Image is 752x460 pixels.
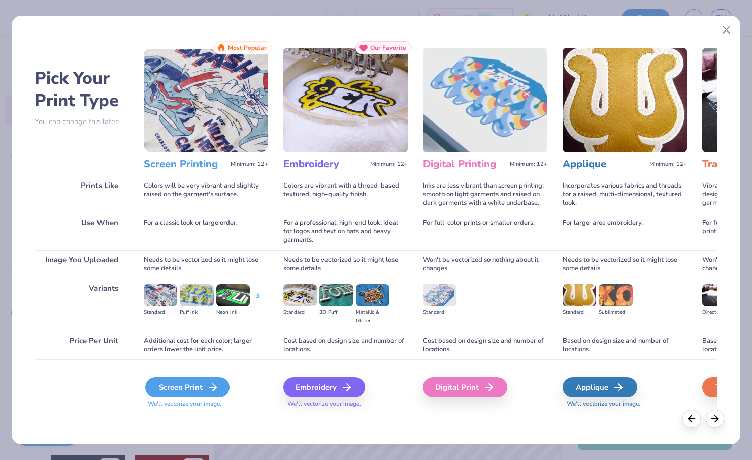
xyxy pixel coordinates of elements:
div: 3D Puff [319,308,353,317]
h2: Pick Your Print Type [35,67,128,112]
img: 3D Puff [319,284,353,306]
span: Most Popular [228,44,267,51]
div: Inks are less vibrant than screen printing; smooth on light garments and raised on dark garments ... [423,176,547,213]
div: For full-color prints or smaller orders. [423,213,547,250]
div: Sublimated [599,308,632,317]
h3: Applique [563,158,645,171]
h3: Screen Printing [144,158,226,171]
div: Cost based on design size and number of locations. [423,331,547,359]
div: Needs to be vectorized so it might lose some details [283,250,408,279]
img: Standard [283,284,317,306]
div: Price Per Unit [35,331,128,359]
span: We'll vectorize your image. [144,400,268,408]
p: You can change this later. [35,117,128,126]
div: Screen Print [145,377,230,397]
div: Based on design size and number of locations. [563,331,687,359]
div: Direct-to-film [702,308,736,317]
img: Screen Printing [144,48,268,152]
div: Standard [283,308,317,317]
span: Minimum: 12+ [370,161,408,168]
button: Close [717,20,736,40]
h3: Embroidery [283,158,366,171]
h3: Digital Printing [423,158,506,171]
span: Our Favorite [370,44,406,51]
img: Embroidery [283,48,408,152]
div: Incorporates various fabrics and threads for a raised, multi-dimensional, textured look. [563,176,687,213]
img: Digital Printing [423,48,547,152]
div: Colors will be very vibrant and slightly raised on the garment's surface. [144,176,268,213]
div: Additional cost for each color; larger orders lower the unit price. [144,331,268,359]
div: For a classic look or large order. [144,213,268,250]
img: Applique [563,48,687,152]
div: Colors are vibrant with a thread-based textured, high-quality finish. [283,176,408,213]
div: Puff Ink [180,308,213,317]
span: Minimum: 12+ [649,161,687,168]
img: Standard [563,284,596,306]
img: Standard [423,284,456,306]
div: Won't be vectorized so nothing about it changes [423,250,547,279]
div: Needs to be vectorized so it might lose some details [144,250,268,279]
div: + 3 [252,292,259,309]
div: Prints Like [35,176,128,213]
img: Metallic & Glitter [356,284,389,306]
div: Applique [563,377,637,397]
div: Image You Uploaded [35,250,128,279]
div: Neon Ink [216,308,250,317]
div: Standard [144,308,177,317]
div: Needs to be vectorized so it might lose some details [563,250,687,279]
div: Cost based on design size and number of locations. [283,331,408,359]
img: Direct-to-film [702,284,736,306]
div: Standard [563,308,596,317]
div: Standard [423,308,456,317]
img: Neon Ink [216,284,250,306]
img: Standard [144,284,177,306]
div: Variants [35,279,128,331]
div: Metallic & Glitter [356,308,389,325]
div: Use When [35,213,128,250]
span: Minimum: 12+ [231,161,268,168]
div: Embroidery [283,377,365,397]
img: Puff Ink [180,284,213,306]
img: Sublimated [599,284,632,306]
span: We'll vectorize your image. [563,400,687,408]
div: Digital Print [423,377,507,397]
span: Minimum: 12+ [510,161,547,168]
div: For large-area embroidery. [563,213,687,250]
div: For a professional, high-end look; ideal for logos and text on hats and heavy garments. [283,213,408,250]
span: We'll vectorize your image. [283,400,408,408]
